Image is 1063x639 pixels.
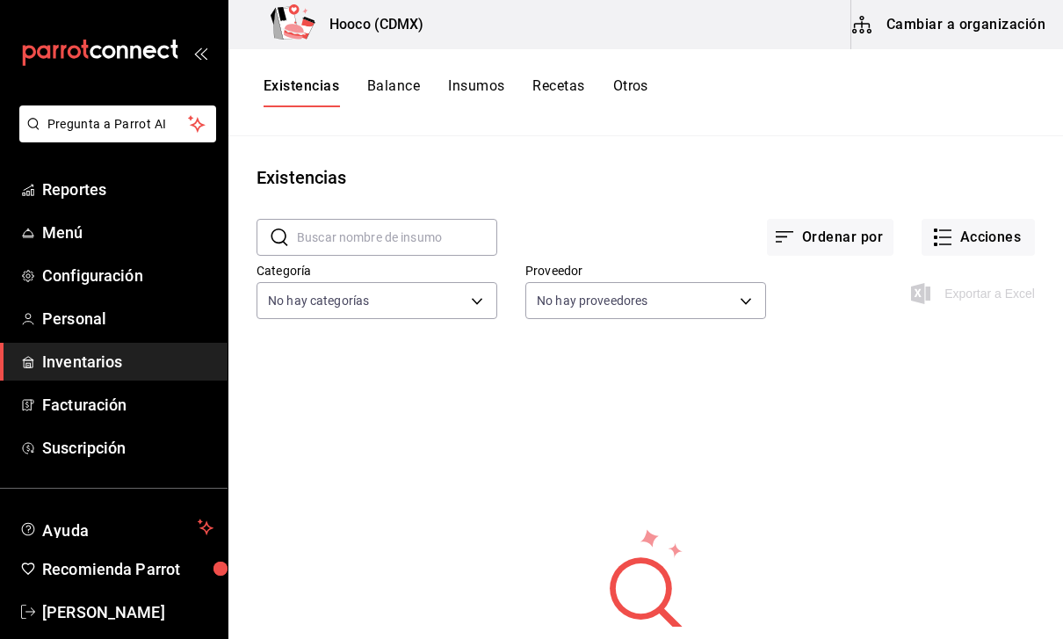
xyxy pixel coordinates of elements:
a: Pregunta a Parrot AI [12,127,216,146]
span: [PERSON_NAME] [42,600,213,624]
button: Otros [613,77,648,107]
button: Balance [367,77,420,107]
span: Suscripción [42,436,213,460]
button: Ordenar por [767,219,893,256]
button: Existencias [264,77,339,107]
span: Configuración [42,264,213,287]
label: Proveedor [525,265,766,277]
h3: Hooco (CDMX) [315,14,424,35]
button: Recetas [532,77,584,107]
button: Pregunta a Parrot AI [19,105,216,142]
button: open_drawer_menu [193,46,207,60]
span: Menú [42,221,213,244]
span: Facturación [42,393,213,417]
span: Reportes [42,178,213,201]
span: No hay categorías [268,292,369,309]
span: Inventarios [42,350,213,374]
div: Existencias [257,164,346,191]
input: Buscar nombre de insumo [297,220,497,255]
span: No hay proveedores [537,292,647,309]
label: Categoría [257,265,497,277]
span: Ayuda [42,517,191,538]
button: Insumos [448,77,504,107]
span: Recomienda Parrot [42,557,213,581]
span: Personal [42,307,213,330]
button: Acciones [922,219,1035,256]
div: navigation tabs [264,77,648,107]
span: Pregunta a Parrot AI [47,115,189,134]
